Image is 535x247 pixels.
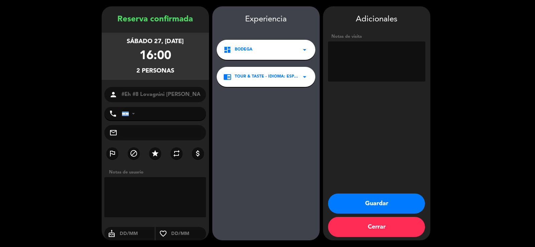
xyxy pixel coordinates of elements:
i: star [151,149,159,157]
i: repeat [173,149,181,157]
div: Adicionales [328,13,425,26]
i: person [109,91,117,99]
i: arrow_drop_down [301,73,309,81]
i: arrow_drop_down [301,46,309,54]
i: cake [104,230,119,238]
div: 2 personas [136,66,174,76]
input: DD/MM [119,230,155,238]
i: attach_money [194,149,202,157]
div: Experiencia [212,13,320,26]
div: sábado 27, [DATE] [127,37,184,46]
i: chrome_reader_mode [223,73,231,81]
i: phone [109,110,117,118]
i: block [130,149,138,157]
button: Guardar [328,194,425,214]
i: mail_outline [109,129,117,137]
div: Notas de usuario [106,169,209,176]
input: DD/MM [171,230,206,238]
div: Notas de visita [328,33,425,40]
div: 16:00 [139,46,171,66]
i: favorite_border [156,230,171,238]
i: dashboard [223,46,231,54]
div: Argentina: +54 [122,107,137,120]
span: TOUR & TASTE - IDIOMA: ESPAÑOL [235,74,301,80]
div: Reserva confirmada [102,13,209,26]
button: Cerrar [328,217,425,237]
span: Bodega [235,46,252,53]
i: outlined_flag [108,149,116,157]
